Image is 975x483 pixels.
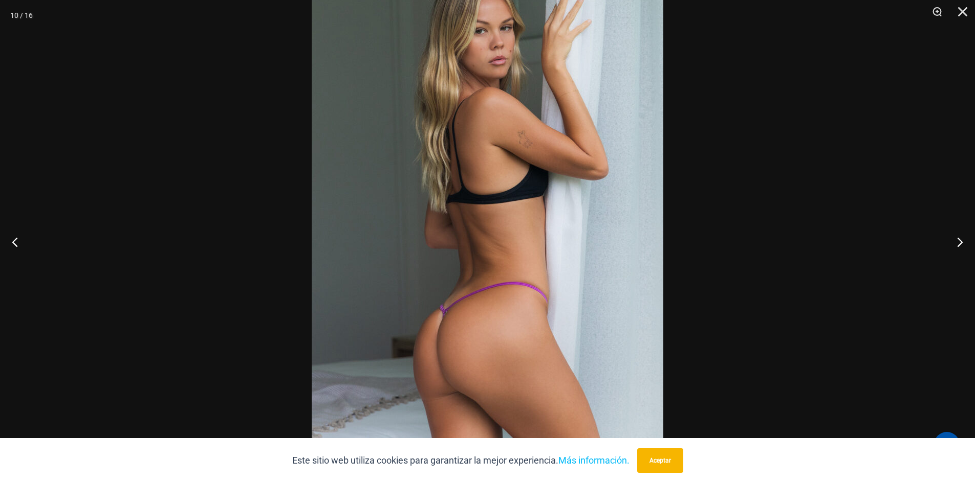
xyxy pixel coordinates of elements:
[637,448,683,473] button: Aceptar
[649,457,671,464] font: Aceptar
[292,455,558,466] font: Este sitio web utiliza cookies para garantizar la mejor experiencia.
[558,455,630,466] a: Más información.
[937,216,975,267] button: Próximo
[10,11,33,19] font: 10 / 16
